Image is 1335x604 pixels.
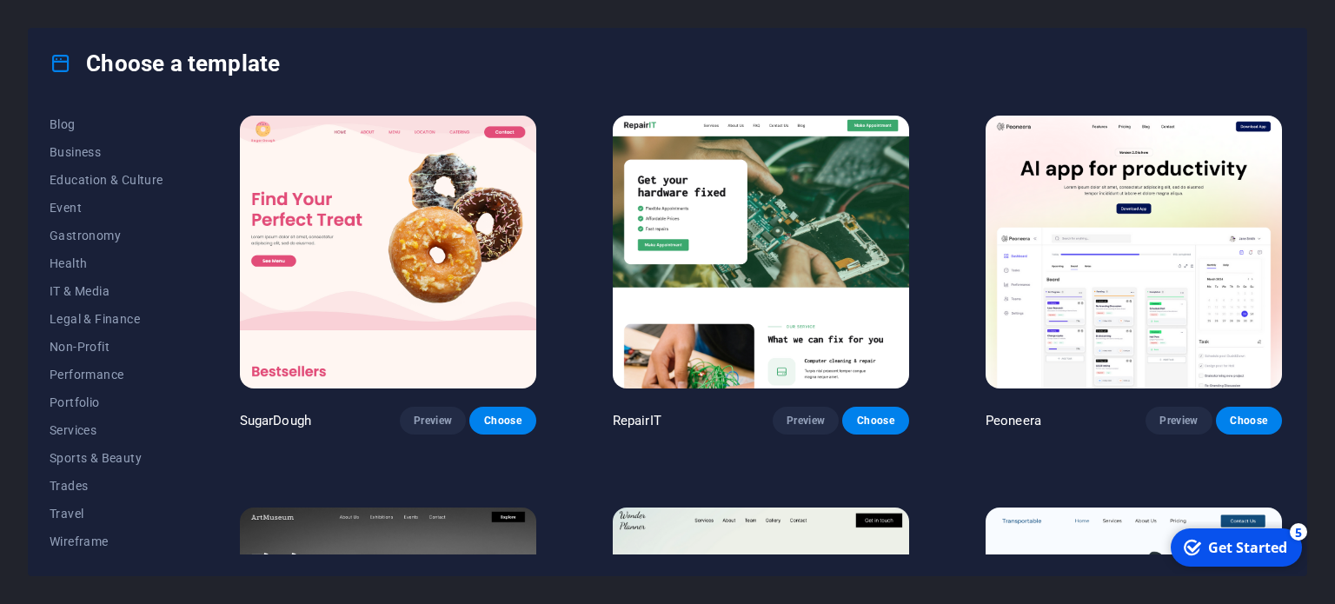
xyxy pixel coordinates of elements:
[50,416,163,444] button: Services
[50,229,163,242] span: Gastronomy
[50,333,163,361] button: Non-Profit
[50,500,163,528] button: Travel
[50,340,163,354] span: Non-Profit
[50,507,163,521] span: Travel
[50,361,163,388] button: Performance
[50,534,163,548] span: Wireframe
[50,110,163,138] button: Blog
[50,312,163,326] span: Legal & Finance
[50,479,163,493] span: Trades
[986,116,1282,388] img: Peoneera
[613,412,661,429] p: RepairIT
[50,395,163,409] span: Portfolio
[773,407,839,435] button: Preview
[50,249,163,277] button: Health
[50,388,163,416] button: Portfolio
[50,451,163,465] span: Sports & Beauty
[50,145,163,159] span: Business
[50,284,163,298] span: IT & Media
[400,407,466,435] button: Preview
[50,222,163,249] button: Gastronomy
[129,2,146,19] div: 5
[483,414,521,428] span: Choose
[50,201,163,215] span: Event
[1216,407,1282,435] button: Choose
[856,414,894,428] span: Choose
[240,412,311,429] p: SugarDough
[50,368,163,382] span: Performance
[613,116,909,388] img: RepairIT
[787,414,825,428] span: Preview
[50,50,280,77] h4: Choose a template
[50,173,163,187] span: Education & Culture
[50,256,163,270] span: Health
[50,444,163,472] button: Sports & Beauty
[50,472,163,500] button: Trades
[469,407,535,435] button: Choose
[1159,414,1198,428] span: Preview
[47,17,126,36] div: Get Started
[1146,407,1212,435] button: Preview
[240,116,536,388] img: SugarDough
[50,138,163,166] button: Business
[50,528,163,555] button: Wireframe
[50,194,163,222] button: Event
[50,305,163,333] button: Legal & Finance
[842,407,908,435] button: Choose
[414,414,452,428] span: Preview
[50,277,163,305] button: IT & Media
[1230,414,1268,428] span: Choose
[50,166,163,194] button: Education & Culture
[986,412,1041,429] p: Peoneera
[50,423,163,437] span: Services
[10,7,141,45] div: Get Started 5 items remaining, 0% complete
[50,117,163,131] span: Blog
